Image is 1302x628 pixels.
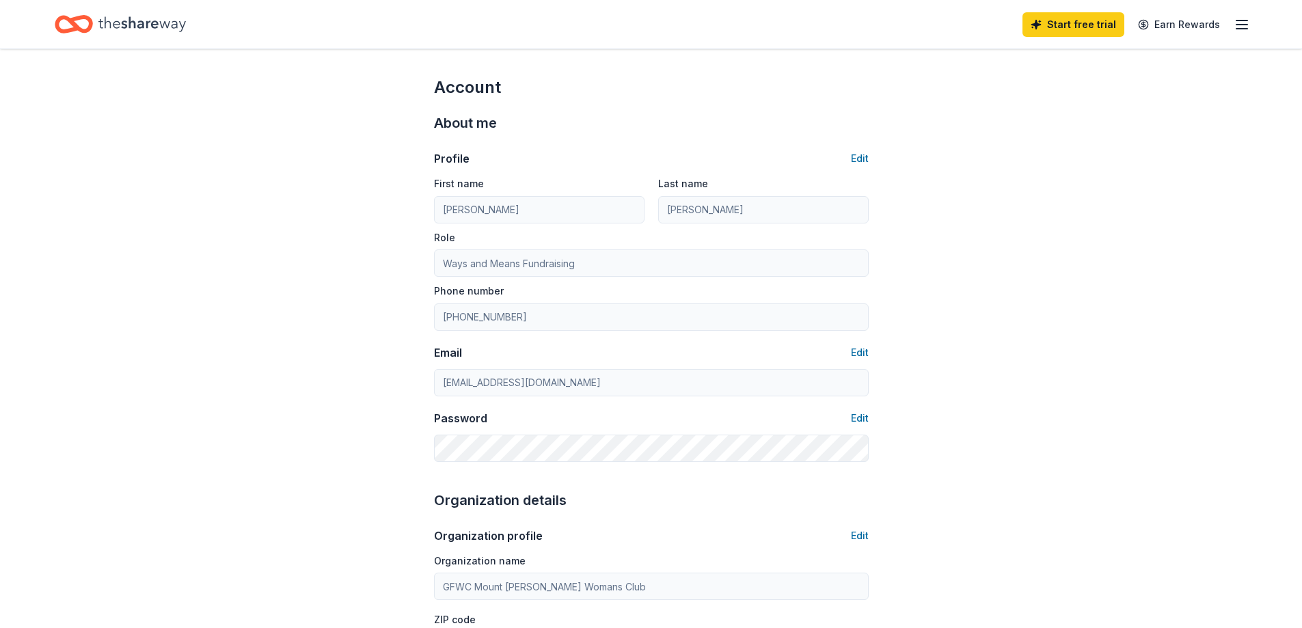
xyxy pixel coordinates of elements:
[434,344,462,361] div: Email
[658,177,708,191] label: Last name
[851,528,869,544] button: Edit
[851,150,869,167] button: Edit
[1130,12,1228,37] a: Earn Rewards
[434,77,869,98] div: Account
[434,150,470,167] div: Profile
[434,284,504,298] label: Phone number
[434,528,543,544] div: Organization profile
[434,613,476,627] label: ZIP code
[434,410,487,426] div: Password
[1022,12,1124,37] a: Start free trial
[55,8,186,40] a: Home
[434,177,484,191] label: First name
[434,554,526,568] label: Organization name
[434,489,869,511] div: Organization details
[434,112,869,134] div: About me
[851,410,869,426] button: Edit
[434,231,455,245] label: Role
[851,344,869,361] button: Edit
